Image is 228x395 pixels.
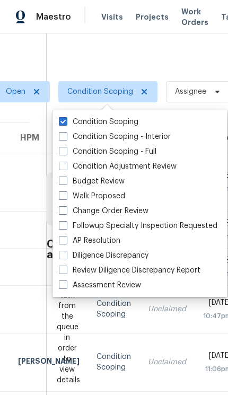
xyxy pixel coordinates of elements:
[97,352,131,373] div: Condition Scoping
[136,12,169,22] span: Projects
[18,356,80,369] div: [PERSON_NAME]
[59,117,138,127] label: Condition Scoping
[181,6,208,28] span: Work Orders
[57,269,77,385] div: Select a task from the queue in order to view details
[59,131,171,142] label: Condition Scoping - Interior
[59,191,125,201] label: Walk Proposed
[59,206,148,216] label: Change Order Review
[67,86,133,97] span: Condition Scoping
[59,280,141,291] label: Assessment Review
[10,123,88,153] th: HPM
[6,86,25,97] span: Open
[59,221,217,231] label: Followup Specialty Inspection Requested
[36,12,71,22] span: Maestro
[101,12,123,22] span: Visits
[97,299,131,320] div: Condition Scoping
[59,250,148,261] label: Diligence Discrepancy
[59,235,120,246] label: AP Resolution
[148,304,186,314] div: Unclaimed
[47,239,87,260] h3: Choose a task
[175,86,206,97] span: Assignee
[59,146,156,157] label: Condition Scoping - Full
[59,161,177,172] label: Condition Adjustment Review
[148,357,186,367] div: Unclaimed
[59,176,125,187] label: Budget Review
[59,265,200,276] label: Review Diligence Discrepancy Report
